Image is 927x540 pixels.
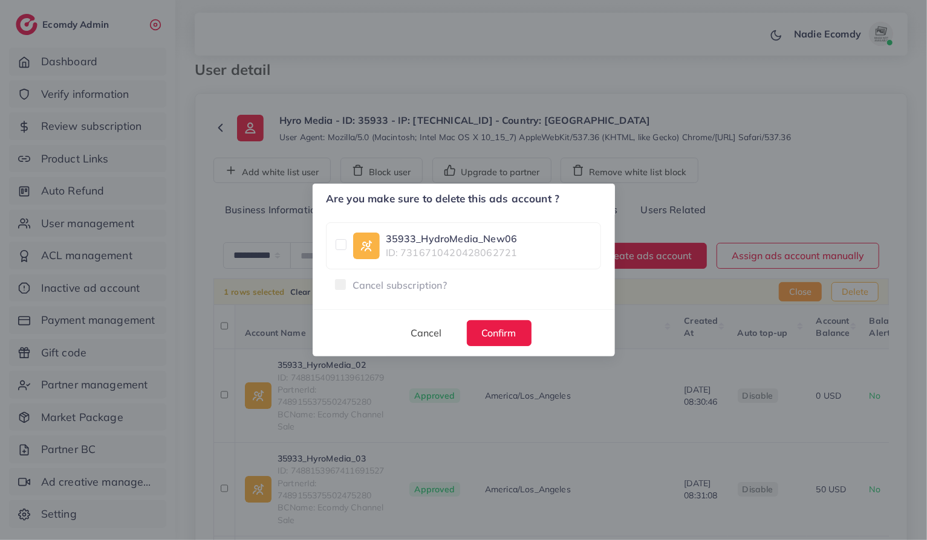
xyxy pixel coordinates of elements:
[353,278,447,292] span: Cancel subscription?
[467,320,532,346] button: Confirm
[482,327,516,339] span: Confirm
[386,246,518,260] span: ID: 7316710420428062721
[326,191,559,207] h5: Are you make sure to delete this ads account ?
[353,233,380,259] img: ic-ad-info.7fc67b75.svg
[396,320,457,346] button: Cancel
[386,232,518,246] a: 35933_HydroMedia_New06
